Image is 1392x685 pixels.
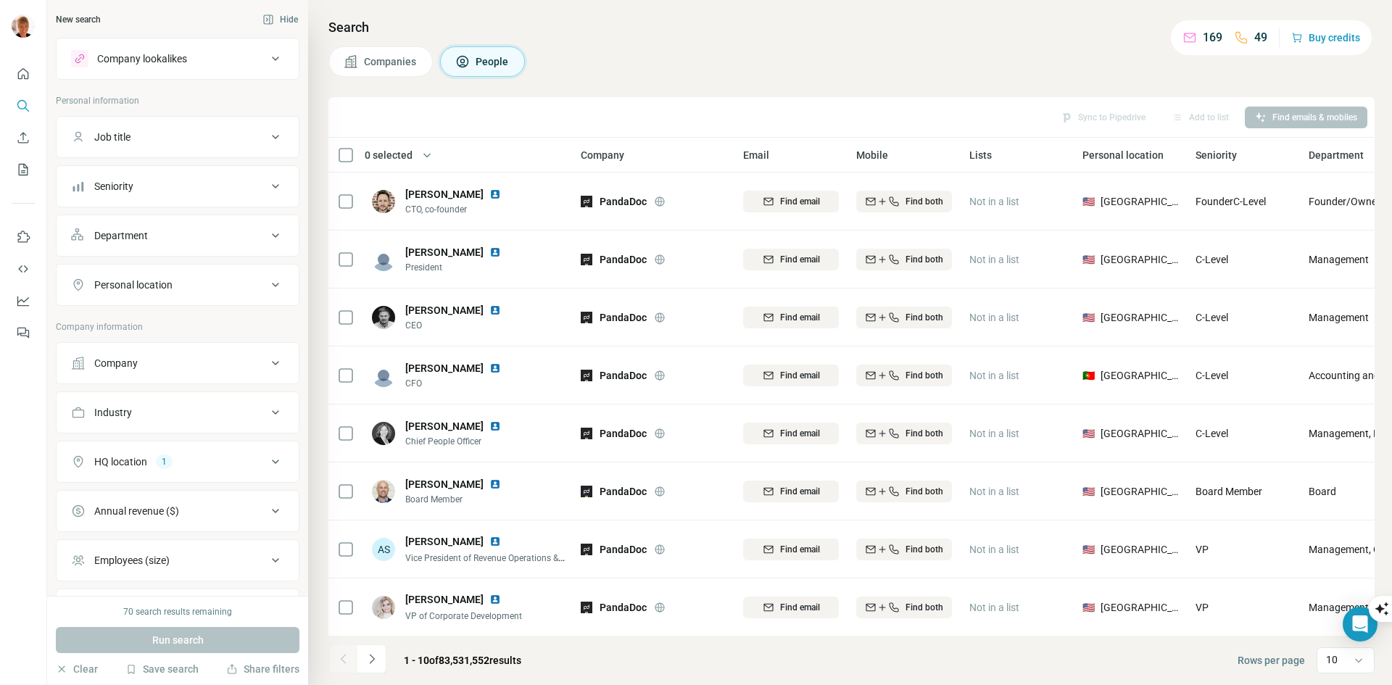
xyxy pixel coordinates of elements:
[372,190,395,213] img: Avatar
[1196,148,1237,162] span: Seniority
[94,504,179,518] div: Annual revenue ($)
[780,369,820,382] span: Find email
[405,435,518,448] span: Chief People Officer
[404,655,521,666] span: results
[600,368,647,383] span: PandaDoc
[94,405,132,420] div: Industry
[12,288,35,314] button: Dashboard
[969,370,1019,381] span: Not in a list
[969,428,1019,439] span: Not in a list
[600,542,647,557] span: PandaDoc
[906,253,943,266] span: Find both
[581,370,592,381] img: Logo of PandaDoc
[372,480,395,503] img: Avatar
[364,54,418,69] span: Companies
[1082,148,1164,162] span: Personal location
[1101,484,1178,499] span: [GEOGRAPHIC_DATA]
[581,486,592,497] img: Logo of PandaDoc
[226,662,299,676] button: Share filters
[1101,426,1178,441] span: [GEOGRAPHIC_DATA]
[1196,602,1209,613] span: VP
[743,481,839,502] button: Find email
[780,195,820,208] span: Find email
[372,364,395,387] img: Avatar
[489,304,501,316] img: LinkedIn logo
[1082,484,1095,499] span: 🇺🇸
[1238,653,1305,668] span: Rows per page
[94,454,147,469] div: HQ location
[856,481,952,502] button: Find both
[357,644,386,673] button: Navigate to next page
[405,477,484,491] span: [PERSON_NAME]
[743,597,839,618] button: Find email
[743,539,839,560] button: Find email
[581,254,592,265] img: Logo of PandaDoc
[57,543,299,578] button: Employees (size)
[1082,252,1095,267] span: 🇺🇸
[1101,310,1178,325] span: [GEOGRAPHIC_DATA]
[12,320,35,346] button: Feedback
[1101,252,1178,267] span: [GEOGRAPHIC_DATA]
[405,552,628,563] span: Vice President of Revenue Operations & GTM Enablement
[969,312,1019,323] span: Not in a list
[581,544,592,555] img: Logo of PandaDoc
[1196,544,1209,555] span: VP
[489,536,501,547] img: LinkedIn logo
[780,601,820,614] span: Find email
[1101,368,1178,383] span: [GEOGRAPHIC_DATA]
[489,362,501,374] img: LinkedIn logo
[489,420,501,432] img: LinkedIn logo
[1082,600,1095,615] span: 🇺🇸
[743,423,839,444] button: Find email
[125,662,199,676] button: Save search
[969,486,1019,497] span: Not in a list
[429,655,439,666] span: of
[743,307,839,328] button: Find email
[743,148,769,162] span: Email
[1343,607,1377,642] div: Open Intercom Messenger
[969,544,1019,555] span: Not in a list
[856,365,952,386] button: Find both
[1326,652,1338,667] p: 10
[57,346,299,381] button: Company
[856,191,952,212] button: Find both
[12,157,35,183] button: My lists
[906,485,943,498] span: Find both
[94,130,130,144] div: Job title
[1196,254,1228,265] span: C-Level
[1309,252,1369,267] span: Management
[97,51,187,66] div: Company lookalikes
[1309,148,1364,162] span: Department
[57,169,299,204] button: Seniority
[405,377,518,390] span: CFO
[489,594,501,605] img: LinkedIn logo
[57,592,299,627] button: Technologies
[1309,426,1387,441] span: Management, HR
[906,369,943,382] span: Find both
[1082,542,1095,557] span: 🇺🇸
[1309,600,1369,615] span: Management
[372,596,395,619] img: Avatar
[1101,194,1178,209] span: [GEOGRAPHIC_DATA]
[405,611,522,621] span: VP of Corporate Development
[1082,194,1095,209] span: 🇺🇸
[56,94,299,107] p: Personal information
[581,196,592,207] img: Logo of PandaDoc
[405,419,484,433] span: [PERSON_NAME]
[57,267,299,302] button: Personal location
[94,278,173,292] div: Personal location
[969,602,1019,613] span: Not in a list
[1101,600,1178,615] span: [GEOGRAPHIC_DATA]
[1196,370,1228,381] span: C-Level
[1291,28,1360,48] button: Buy credits
[600,310,647,325] span: PandaDoc
[405,187,484,202] span: [PERSON_NAME]
[57,444,299,479] button: HQ location1
[57,494,299,528] button: Annual revenue ($)
[780,485,820,498] span: Find email
[57,41,299,76] button: Company lookalikes
[1196,486,1262,497] span: Board Member
[57,120,299,154] button: Job title
[856,249,952,270] button: Find both
[600,426,647,441] span: PandaDoc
